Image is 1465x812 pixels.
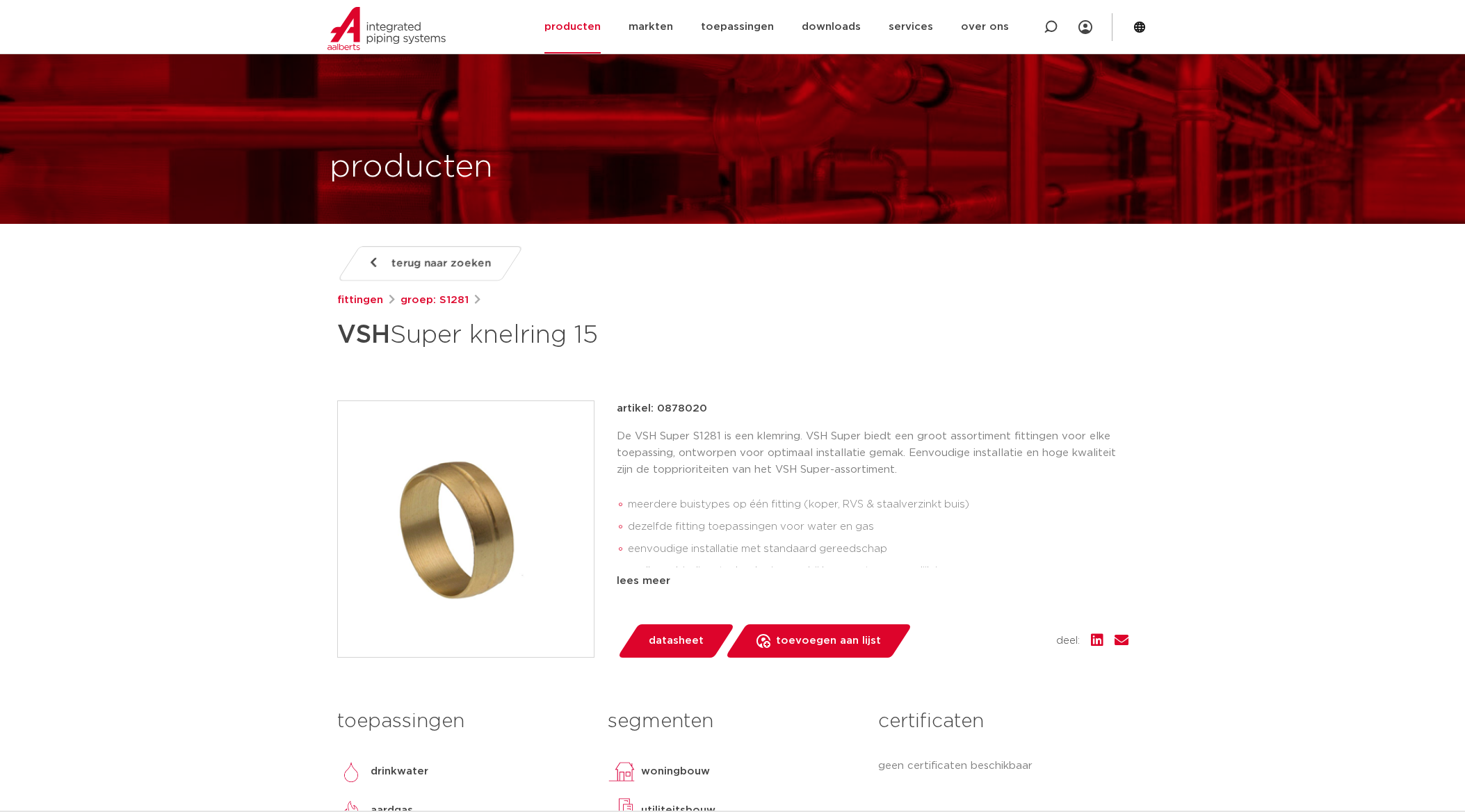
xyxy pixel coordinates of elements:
[878,708,1128,736] h3: certificaten
[337,292,383,309] a: fittingen
[337,323,390,348] strong: VSH
[330,145,493,190] h1: producten
[608,758,636,786] img: woningbouw
[628,560,1128,583] li: snelle verbindingstechnologie waarbij her-montage mogelijk is
[338,401,594,657] img: Product Image for VSH Super knelring 15
[776,630,881,652] span: toevoegen aan lijst
[649,630,704,652] span: datasheet
[337,246,523,281] a: terug naar zoeken
[628,516,1128,538] li: dezelfde fitting toepassingen voor water en gas
[608,708,857,736] h3: segmenten
[617,428,1128,478] p: De VSH Super S1281 is een klemring. VSH Super biedt een groot assortiment fittingen voor elke toe...
[617,624,735,658] a: datasheet
[337,708,587,736] h3: toepassingen
[371,763,428,780] p: drinkwater
[878,758,1128,774] p: geen certificaten beschikbaar
[617,400,707,417] p: artikel: 0878020
[628,538,1128,560] li: eenvoudige installatie met standaard gereedschap
[400,292,469,309] a: groep: S1281
[628,494,1128,516] li: meerdere buistypes op één fitting (koper, RVS & staalverzinkt buis)
[617,573,1128,590] div: lees meer
[1056,633,1080,649] span: deel:
[641,763,710,780] p: woningbouw
[391,252,491,275] span: terug naar zoeken
[337,314,859,356] h1: Super knelring 15
[337,758,365,786] img: drinkwater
